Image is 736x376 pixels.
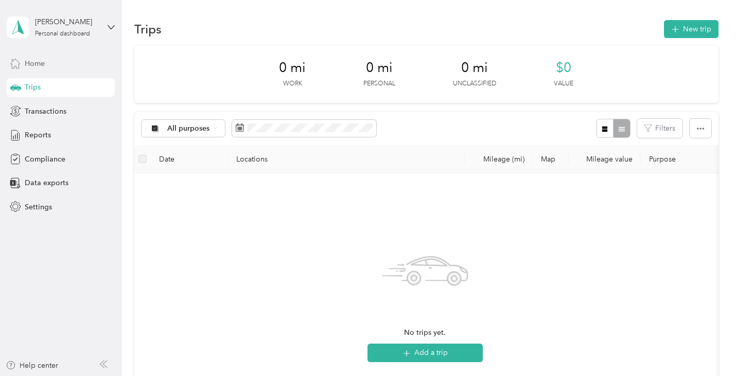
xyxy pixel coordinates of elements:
th: Date [151,145,228,173]
div: Personal dashboard [35,31,90,37]
span: 0 mi [279,60,306,76]
p: Unclassified [453,79,496,88]
button: New trip [664,20,719,38]
span: 0 mi [461,60,488,76]
p: Value [554,79,573,88]
p: Personal [363,79,395,88]
button: Help center [6,360,58,371]
button: Add a trip [367,344,483,362]
span: Settings [25,202,52,212]
div: [PERSON_NAME] [35,16,99,27]
th: Locations [228,145,465,173]
th: Map [533,145,569,173]
th: Mileage value [569,145,641,173]
p: Work [283,79,302,88]
span: Reports [25,130,51,140]
span: Compliance [25,154,65,165]
span: No trips yet. [404,327,446,338]
h1: Trips [134,24,162,34]
button: Filters [637,119,682,138]
span: Trips [25,82,41,93]
span: 0 mi [366,60,393,76]
th: Mileage (mi) [465,145,533,173]
span: Transactions [25,106,66,117]
span: $0 [556,60,571,76]
iframe: Everlance-gr Chat Button Frame [678,318,736,376]
span: All purposes [167,125,210,132]
span: Home [25,58,45,69]
span: Data exports [25,177,68,188]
